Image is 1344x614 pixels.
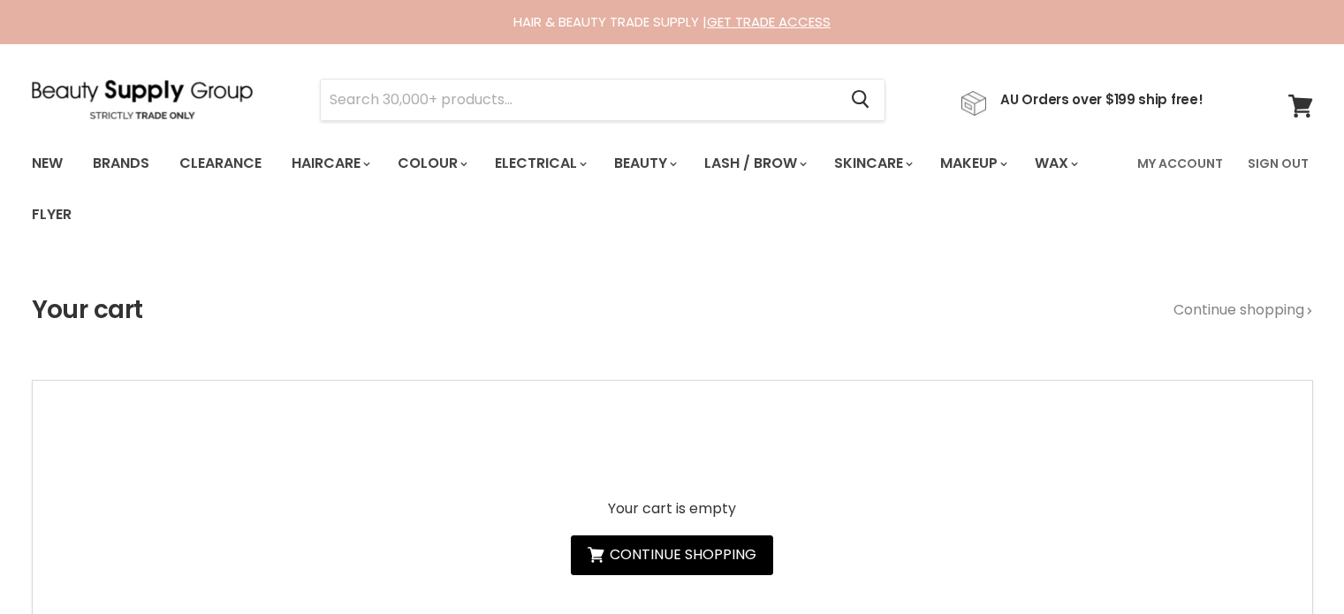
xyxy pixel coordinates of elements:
[1173,302,1313,318] a: Continue shopping
[927,145,1018,182] a: Makeup
[707,12,831,31] a: GET TRADE ACCESS
[571,535,773,575] a: Continue shopping
[19,196,85,233] a: Flyer
[838,80,885,120] button: Search
[1021,145,1089,182] a: Wax
[19,145,76,182] a: New
[384,145,478,182] a: Colour
[10,13,1335,31] div: HAIR & BEAUTY TRADE SUPPLY |
[80,145,163,182] a: Brands
[1256,531,1326,596] iframe: Gorgias live chat messenger
[601,145,687,182] a: Beauty
[32,296,143,324] h1: Your cart
[691,145,817,182] a: Lash / Brow
[482,145,597,182] a: Electrical
[19,138,1127,240] ul: Main menu
[166,145,275,182] a: Clearance
[321,80,838,120] input: Search
[821,145,923,182] a: Skincare
[320,79,885,121] form: Product
[278,145,381,182] a: Haircare
[571,501,773,517] p: Your cart is empty
[1127,145,1234,182] a: My Account
[10,138,1335,240] nav: Main
[1237,145,1319,182] a: Sign Out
